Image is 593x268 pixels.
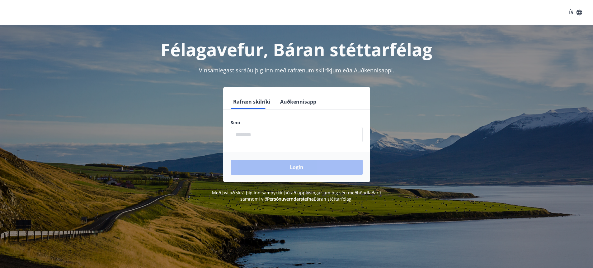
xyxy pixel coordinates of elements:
[80,37,513,61] h1: Félagavefur, Báran stéttarfélag
[199,66,394,74] span: Vinsamlegast skráðu þig inn með rafrænum skilríkjum eða Auðkennisappi.
[566,7,586,18] button: ÍS
[267,196,314,202] a: Persónuverndarstefna
[231,119,363,126] label: Sími
[212,190,381,202] span: Með því að skrá þig inn samþykkir þú að upplýsingar um þig séu meðhöndlaðar í samræmi við Báran s...
[278,94,319,109] button: Auðkennisapp
[231,94,273,109] button: Rafræn skilríki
